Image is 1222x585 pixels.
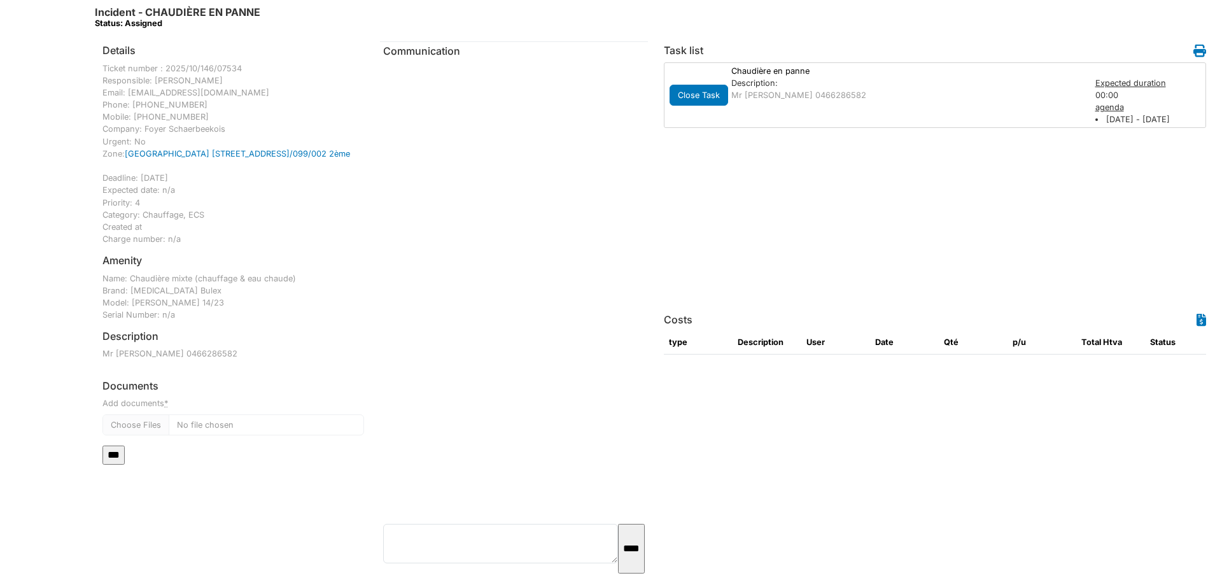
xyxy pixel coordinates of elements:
div: Expected duration [1095,77,1204,89]
div: Description: [731,77,1083,89]
div: Name: Chaudière mixte (chauffage & eau chaude) Brand: [MEDICAL_DATA] Bulex Model: [PERSON_NAME] 1... [102,272,364,321]
div: 00:00 [1089,77,1211,126]
h6: Amenity [102,255,142,267]
span: translation missing: en.total [1081,337,1101,347]
th: Description [733,331,801,354]
abbr: required [164,398,168,408]
span: translation missing: en.todo.action.close_task [678,90,720,100]
th: p/u [1008,331,1076,354]
h6: Task list [664,45,703,57]
th: Qté [939,331,1008,354]
div: Status: Assigned [95,18,260,28]
th: type [664,331,733,354]
div: Chaudière en panne [725,65,1089,77]
th: Date [870,331,939,354]
i: Work order [1193,45,1206,57]
h6: Costs [664,314,692,326]
div: Ticket number : 2025/10/146/07534 Responsible: [PERSON_NAME] Email: [EMAIL_ADDRESS][DOMAIN_NAME] ... [102,62,364,246]
div: agenda [1095,101,1204,113]
h6: Details [102,45,136,57]
a: Close Task [670,87,728,101]
th: User [801,331,870,354]
a: [GEOGRAPHIC_DATA] [STREET_ADDRESS]/099/002 2ème [125,149,350,159]
h6: Incident - CHAUDIÈRE EN PANNE [95,6,260,29]
label: Add documents [102,397,168,409]
li: [DATE] - [DATE] [1095,113,1204,125]
span: translation missing: en.HTVA [1103,337,1122,347]
th: Status [1145,331,1214,354]
p: Mr [PERSON_NAME] 0466286582 [102,348,364,360]
span: translation missing: en.communication.communication [383,45,460,57]
h6: Description [102,330,158,342]
h6: Documents [102,380,364,392]
p: Mr [PERSON_NAME] 0466286582 [731,89,1083,101]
